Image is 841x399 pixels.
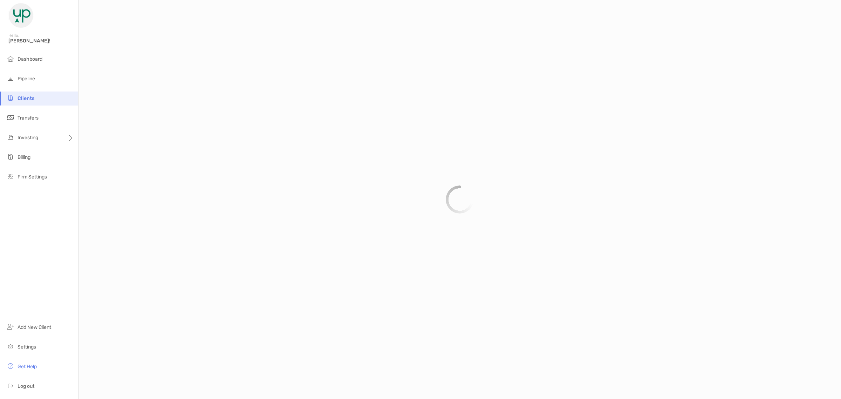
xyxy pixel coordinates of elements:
img: dashboard icon [6,54,15,63]
span: Clients [18,95,34,101]
img: transfers icon [6,113,15,122]
span: [PERSON_NAME]! [8,38,74,44]
img: logout icon [6,381,15,390]
img: firm-settings icon [6,172,15,181]
span: Billing [18,154,30,160]
img: Zoe Logo [8,3,34,28]
span: Log out [18,383,34,389]
span: Add New Client [18,324,51,330]
img: investing icon [6,133,15,141]
span: Dashboard [18,56,42,62]
span: Settings [18,344,36,350]
img: add_new_client icon [6,323,15,331]
span: Investing [18,135,38,141]
img: get-help icon [6,362,15,370]
span: Firm Settings [18,174,47,180]
span: Get Help [18,364,37,370]
span: Pipeline [18,76,35,82]
img: settings icon [6,342,15,351]
img: pipeline icon [6,74,15,82]
img: billing icon [6,153,15,161]
img: clients icon [6,94,15,102]
span: Transfers [18,115,39,121]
